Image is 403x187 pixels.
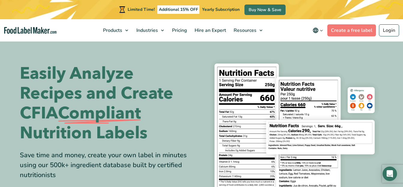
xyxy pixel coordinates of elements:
[58,103,141,123] span: Compliant
[379,24,399,36] a: Login
[20,150,197,180] div: Save time and money, create your own label in minutes using our 500k+ ingredient database built b...
[191,19,229,41] a: Hire an Expert
[202,7,240,12] span: Yearly Subscription
[168,19,189,41] a: Pricing
[383,167,397,181] div: Open Intercom Messenger
[135,27,159,34] span: Industries
[99,19,131,41] a: Products
[244,5,286,15] a: Buy Now & Save
[170,27,188,34] span: Pricing
[128,7,155,12] span: Limited Time!
[327,24,376,36] a: Create a free label
[101,27,123,34] span: Products
[157,5,200,14] span: Additional 15% OFF
[230,19,265,41] a: Resources
[232,27,257,34] span: Resources
[193,27,227,34] span: Hire an Expert
[20,64,197,143] h1: Easily Analyze Recipes and Create CFIA Nutrition Labels
[133,19,167,41] a: Industries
